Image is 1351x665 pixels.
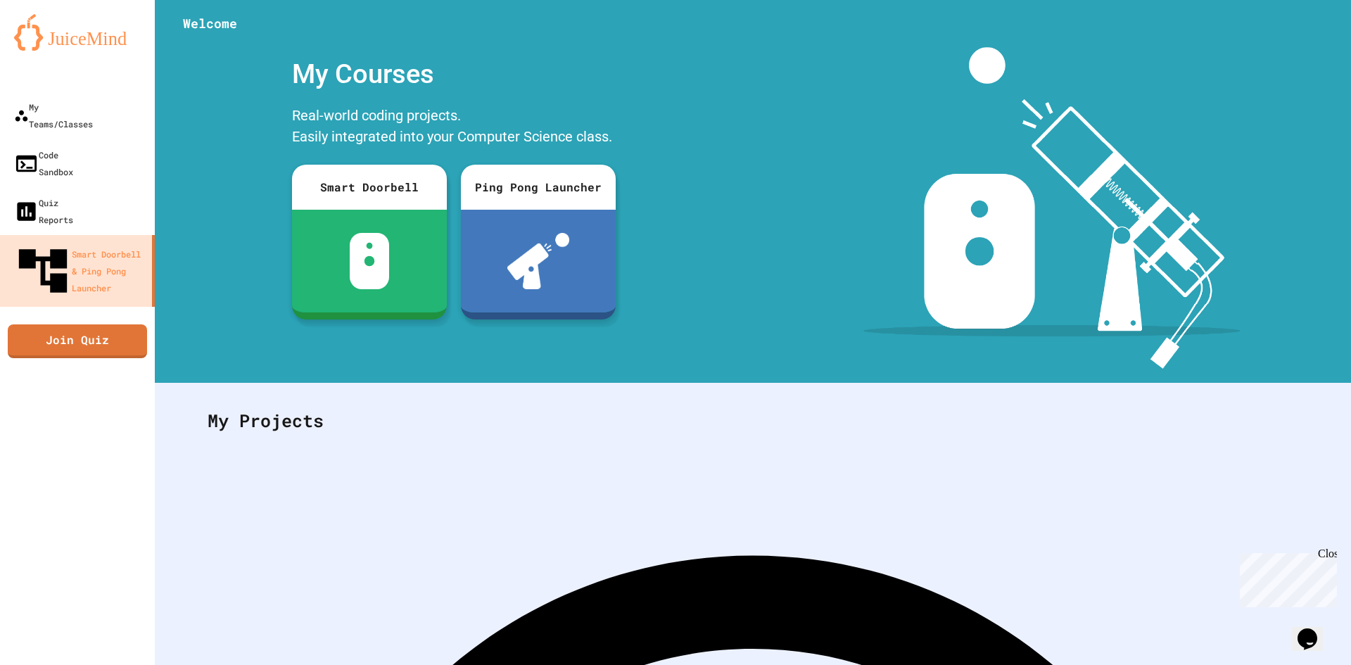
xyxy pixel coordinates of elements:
[292,165,447,210] div: Smart Doorbell
[14,194,73,228] div: Quiz Reports
[1292,609,1337,651] iframe: chat widget
[14,242,146,300] div: Smart Doorbell & Ping Pong Launcher
[8,324,147,358] a: Join Quiz
[863,47,1241,369] img: banner-image-my-projects.png
[461,165,616,210] div: Ping Pong Launcher
[14,14,141,51] img: logo-orange.svg
[14,99,93,132] div: My Teams/Classes
[350,233,390,289] img: sdb-white.svg
[1234,547,1337,607] iframe: chat widget
[14,146,73,180] div: Code Sandbox
[194,393,1312,448] div: My Projects
[285,47,623,101] div: My Courses
[507,233,570,289] img: ppl-with-ball.png
[6,6,97,89] div: Chat with us now!Close
[285,101,623,154] div: Real-world coding projects. Easily integrated into your Computer Science class.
